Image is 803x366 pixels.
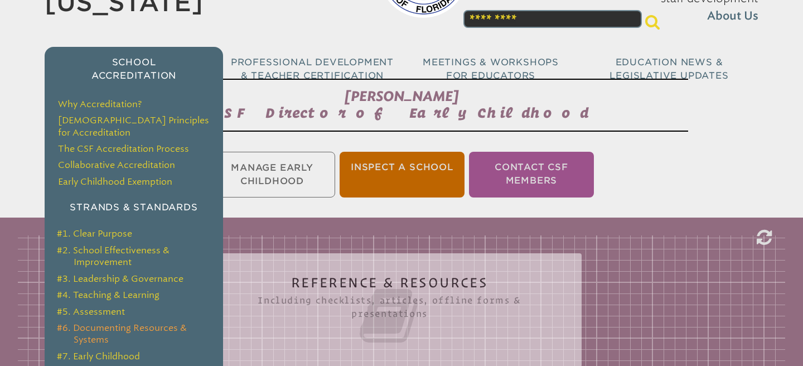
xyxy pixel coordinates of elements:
a: Why Accreditation? [58,99,142,109]
span: CSF Director of Early Childhood [215,105,589,121]
h2: Reference & Resources [220,276,559,347]
a: #4. Teaching & Learning [57,290,159,300]
a: #6. Documenting Resources & Systems [57,322,187,345]
a: Collaborative Accreditation [58,160,175,170]
a: The CSF Accreditation Process [58,143,189,154]
li: Contact CSF Members [469,152,594,198]
span: Meetings & Workshops for Educators [423,57,559,81]
h3: Strands & Standards [58,201,210,214]
li: Inspect a School [340,152,465,198]
a: #1. Clear Purpose [57,228,132,239]
a: #3. Leadership & Governance [57,273,183,284]
a: #5. Assessment [57,306,125,317]
a: Early Childhood Exemption [58,176,172,187]
a: #7. Early Childhood [57,351,140,362]
span: Education News & Legislative Updates [609,57,728,81]
span: About Us [707,7,758,25]
a: [DEMOGRAPHIC_DATA] Principles for Accreditation [58,115,209,137]
span: School Accreditation [91,57,176,81]
a: #2. School Effectiveness & Improvement [57,245,170,267]
span: Professional Development & Teacher Certification [231,57,394,81]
